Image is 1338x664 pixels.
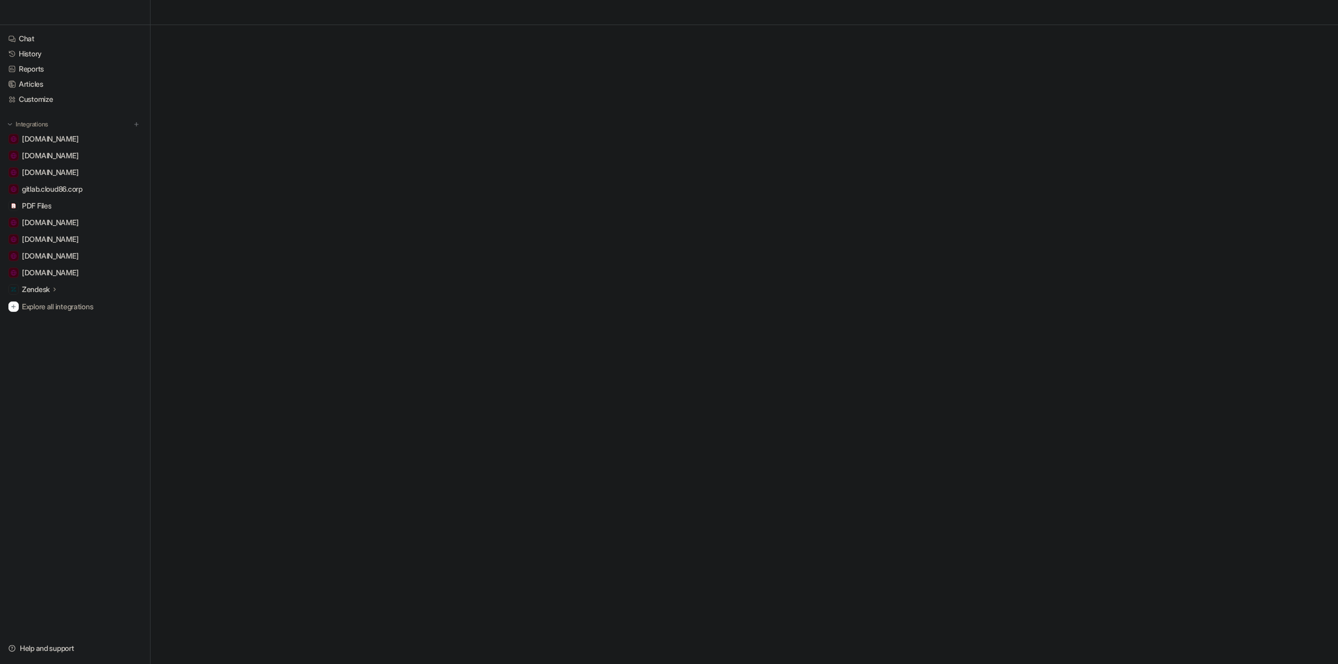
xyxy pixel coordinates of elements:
[4,641,146,656] a: Help and support
[22,201,51,211] span: PDF Files
[4,132,146,146] a: cloud86.io[DOMAIN_NAME]
[10,153,17,159] img: docs.litespeedtech.com
[4,165,146,180] a: support.wix.com[DOMAIN_NAME]
[22,267,78,278] span: [DOMAIN_NAME]
[22,298,142,315] span: Explore all integrations
[6,121,14,128] img: expand menu
[4,148,146,163] a: docs.litespeedtech.com[DOMAIN_NAME]
[16,120,48,129] p: Integrations
[4,46,146,61] a: History
[133,121,140,128] img: menu_add.svg
[4,31,146,46] a: Chat
[4,119,51,130] button: Integrations
[4,182,146,196] a: gitlab.cloud86.corpgitlab.cloud86.corp
[4,92,146,107] a: Customize
[4,199,146,213] a: PDF FilesPDF Files
[10,253,17,259] img: www.hostinger.com
[10,219,17,226] img: check86.nl
[10,203,17,209] img: PDF Files
[10,186,17,192] img: gitlab.cloud86.corp
[10,286,17,293] img: Zendesk
[22,284,50,295] p: Zendesk
[4,232,146,247] a: www.yourhosting.nl[DOMAIN_NAME]
[4,299,146,314] a: Explore all integrations
[22,251,78,261] span: [DOMAIN_NAME]
[10,270,17,276] img: www.strato.nl
[22,234,78,244] span: [DOMAIN_NAME]
[10,236,17,242] img: www.yourhosting.nl
[4,249,146,263] a: www.hostinger.com[DOMAIN_NAME]
[10,136,17,142] img: cloud86.io
[22,150,78,161] span: [DOMAIN_NAME]
[4,77,146,91] a: Articles
[4,265,146,280] a: www.strato.nl[DOMAIN_NAME]
[22,167,78,178] span: [DOMAIN_NAME]
[4,215,146,230] a: check86.nl[DOMAIN_NAME]
[22,217,78,228] span: [DOMAIN_NAME]
[22,134,78,144] span: [DOMAIN_NAME]
[10,169,17,176] img: support.wix.com
[4,62,146,76] a: Reports
[8,301,19,312] img: explore all integrations
[22,184,83,194] span: gitlab.cloud86.corp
